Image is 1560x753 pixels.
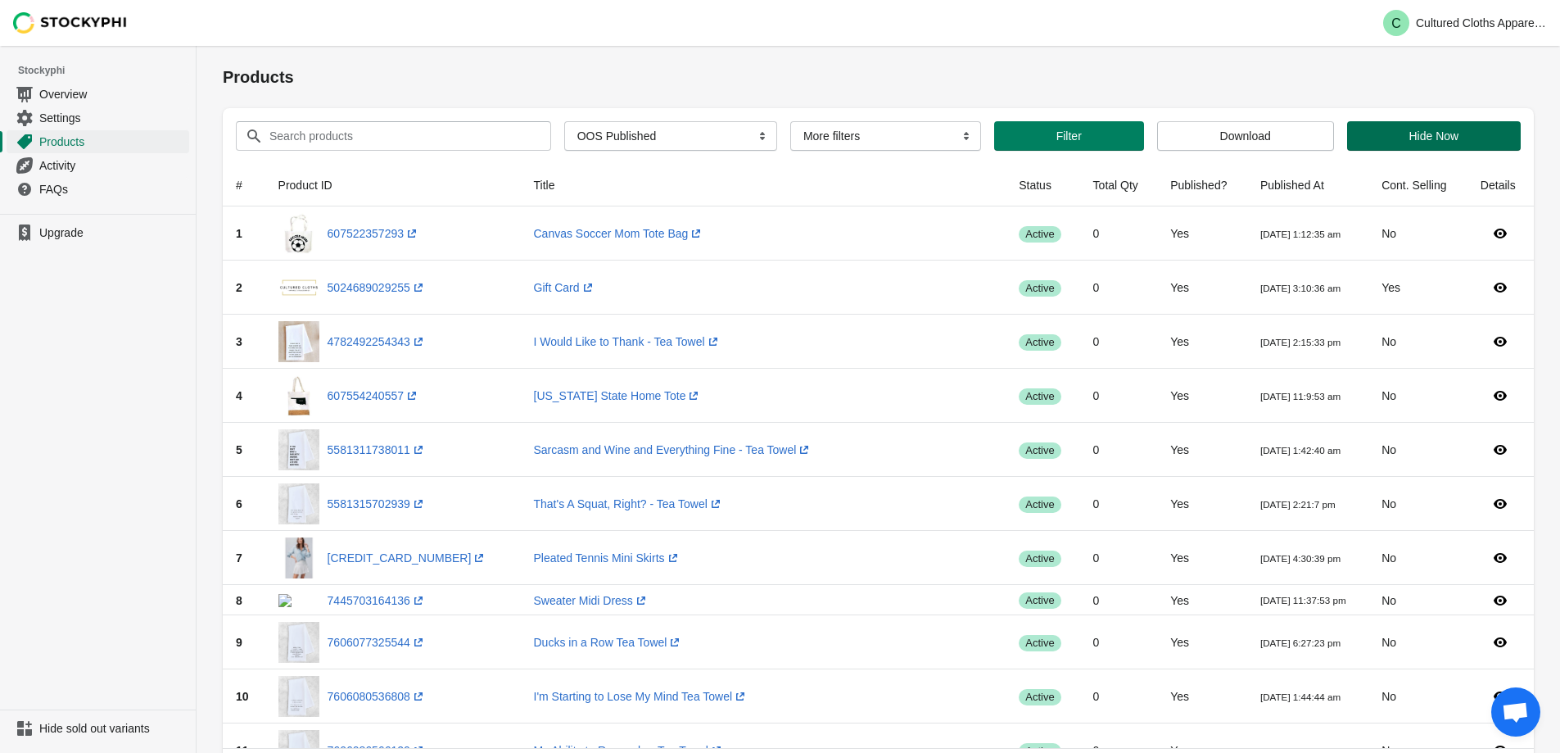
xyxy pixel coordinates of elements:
a: That's A Squat, Right? - Tea Towel(opens a new window) [534,497,724,510]
a: Hide sold out variants [7,717,189,740]
small: [DATE] 4:30:39 pm [1260,553,1341,564]
td: Yes [1157,261,1247,315]
span: active [1019,280,1060,297]
img: oklahoma-state-home-tote-cultured-cloths-apparel.jpg [278,375,319,416]
th: Cont. Selling [1368,164,1467,206]
span: Avatar with initials C [1383,10,1409,36]
a: [US_STATE] State Home Tote(opens a new window) [534,389,703,402]
span: Download [1220,129,1271,143]
td: Yes [1157,615,1247,669]
img: canvas-soccer-mom-tote-bag-accessories-bags-snips-and-snails-boutique-one-size-natural-sw.jpg [278,213,319,254]
th: # [223,164,265,206]
a: Products [7,129,189,153]
span: 10 [236,690,249,703]
span: Stockyphi [18,62,196,79]
th: Published? [1157,164,1247,206]
div: Open chat [1491,687,1540,737]
a: 5581315702939(opens a new window) [328,497,427,510]
a: I Would Like to Thank - Tea Towel(opens a new window) [534,335,721,348]
span: Hide sold out variants [39,720,186,737]
img: 1548529354.jpg [278,321,319,362]
small: [DATE] 1:42:40 am [1260,445,1341,456]
th: Total Qty [1080,164,1158,206]
td: Yes [1157,369,1247,423]
span: 4 [236,389,242,402]
span: 8 [236,594,242,607]
td: Yes [1368,261,1467,315]
span: Activity [39,157,186,174]
button: Download [1157,121,1334,151]
img: pleated-tennis-mini-skirts-cultured-cloths-apparel-1.jpg [278,538,319,578]
td: Yes [1157,669,1247,724]
text: C [1391,16,1401,30]
button: Hide Now [1347,121,1521,151]
span: Overview [39,86,186,102]
a: Canvas Soccer Mom Tote Bag(opens a new window) [534,227,705,240]
span: active [1019,689,1060,705]
a: FAQs [7,177,189,201]
th: Published At [1247,164,1368,206]
img: Starting-to-lose.jpg [278,676,319,717]
th: Status [1006,164,1079,206]
button: Avatar with initials CCultured Cloths Apparel & Accessories [1377,7,1553,39]
small: [DATE] 2:21:7 pm [1260,499,1336,510]
span: 3 [236,335,242,348]
span: active [1019,388,1060,405]
span: active [1019,551,1060,567]
a: 7606080536808(opens a new window) [328,690,427,703]
a: 7606077325544(opens a new window) [328,636,427,649]
td: Yes [1157,585,1247,615]
img: sweater-midi-dress-cultured-cloths-apparel-1.jpg [278,594,319,607]
a: 5581311738011(opens a new window) [328,443,427,456]
td: No [1368,423,1467,477]
small: [DATE] 1:12:35 am [1260,229,1341,239]
td: No [1368,615,1467,669]
span: FAQs [39,181,186,197]
a: 607554240557(opens a new window) [328,389,420,402]
td: Yes [1157,206,1247,261]
small: [DATE] 11:37:53 pm [1260,595,1346,606]
a: Upgrade [7,221,189,244]
button: Filter [994,121,1144,151]
th: Title [521,164,1006,206]
td: Yes [1157,423,1247,477]
span: 2 [236,281,242,294]
td: 0 [1080,669,1158,724]
td: No [1368,669,1467,724]
td: No [1368,206,1467,261]
td: No [1368,531,1467,585]
td: 0 [1080,477,1158,531]
td: 0 [1080,206,1158,261]
img: that-s-a-squat-right-tea-towel-cultured-cloths-apparel.jpg [278,483,319,524]
small: [DATE] 6:27:23 pm [1260,637,1341,648]
span: active [1019,442,1060,459]
span: active [1019,635,1060,651]
span: active [1019,334,1060,351]
td: No [1368,315,1467,369]
th: Details [1467,164,1534,206]
td: Yes [1157,531,1247,585]
td: 0 [1080,423,1158,477]
td: 0 [1080,315,1158,369]
a: Sweater Midi Dress(opens a new window) [534,594,649,607]
a: Pleated Tennis Mini Skirts(opens a new window) [534,551,681,565]
span: 6 [236,497,242,510]
a: Ducks in a Row Tea Towel(opens a new window) [534,636,684,649]
a: 5024689029255(opens a new window) [328,281,427,294]
span: 1 [236,227,242,240]
a: I'm Starting to Lose My Mind Tea Towel(opens a new window) [534,690,749,703]
span: Products [39,134,186,150]
a: 4782492254343(opens a new window) [328,335,427,348]
a: 7445703164136(opens a new window) [328,594,427,607]
td: No [1368,585,1467,615]
img: Stockyphi [13,12,128,34]
span: 9 [236,636,242,649]
span: Settings [39,110,186,126]
img: ducks.jpg [278,622,319,663]
span: Hide Now [1409,129,1458,143]
span: active [1019,592,1060,609]
td: 0 [1080,261,1158,315]
td: 0 [1080,369,1158,423]
td: Yes [1157,477,1247,531]
a: 607522357293(opens a new window) [328,227,420,240]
